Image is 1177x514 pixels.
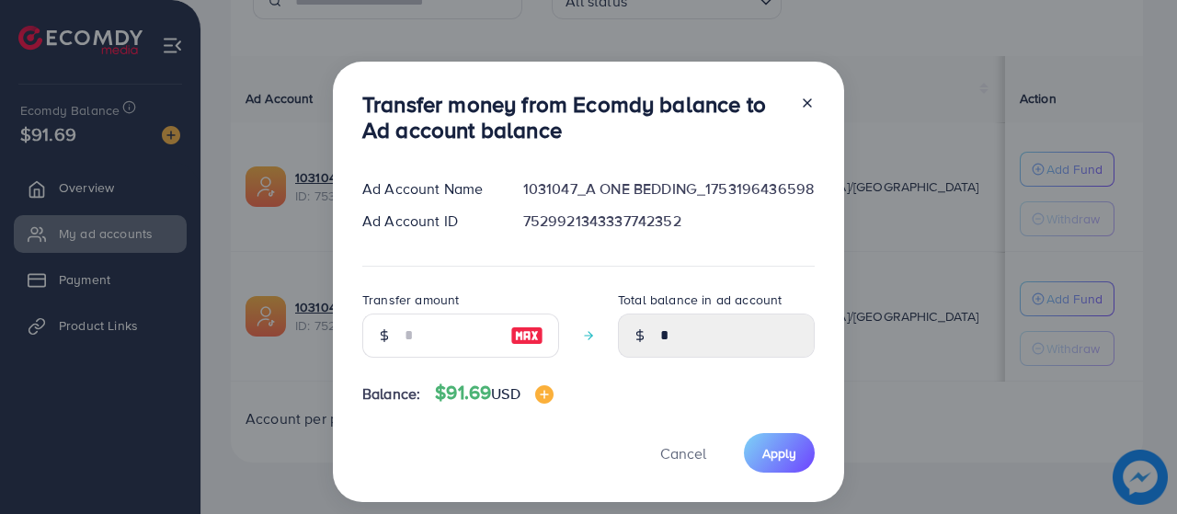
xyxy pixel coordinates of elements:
label: Transfer amount [362,291,459,309]
button: Cancel [637,433,729,473]
img: image [510,325,543,347]
span: USD [491,383,520,404]
div: Ad Account Name [348,178,509,200]
img: image [535,385,554,404]
div: Ad Account ID [348,211,509,232]
span: Balance: [362,383,420,405]
span: Cancel [660,443,706,463]
button: Apply [744,433,815,473]
label: Total balance in ad account [618,291,782,309]
h3: Transfer money from Ecomdy balance to Ad account balance [362,91,785,144]
div: 7529921343337742352 [509,211,829,232]
h4: $91.69 [435,382,553,405]
div: 1031047_A ONE BEDDING_1753196436598 [509,178,829,200]
span: Apply [762,444,796,463]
